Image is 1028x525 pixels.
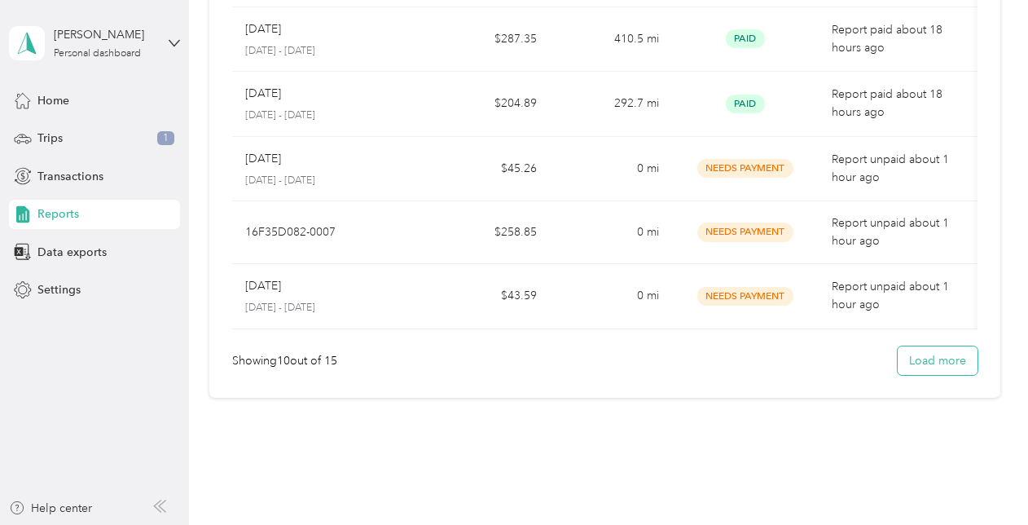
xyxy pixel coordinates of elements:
[428,201,550,264] td: $258.85
[54,49,141,59] div: Personal dashboard
[428,7,550,73] td: $287.35
[157,131,174,146] span: 1
[37,244,107,261] span: Data exports
[428,264,550,329] td: $43.59
[428,137,550,202] td: $45.26
[550,201,672,264] td: 0 mi
[550,137,672,202] td: 0 mi
[37,168,103,185] span: Transactions
[550,7,672,73] td: 410.5 mi
[245,174,415,188] p: [DATE] - [DATE]
[37,281,81,298] span: Settings
[832,151,969,187] p: Report unpaid about 1 hour ago
[550,72,672,137] td: 292.7 mi
[832,86,969,121] p: Report paid about 18 hours ago
[245,108,415,123] p: [DATE] - [DATE]
[9,500,92,517] button: Help center
[726,95,765,113] span: Paid
[697,159,793,178] span: Needs Payment
[550,264,672,329] td: 0 mi
[37,130,63,147] span: Trips
[37,92,69,109] span: Home
[245,277,281,295] p: [DATE]
[697,287,793,306] span: Needs Payment
[898,346,977,375] button: Load more
[232,352,337,369] div: Showing 10 out of 15
[245,150,281,168] p: [DATE]
[697,223,793,241] span: Needs Payment
[937,434,1028,525] iframe: Everlance-gr Chat Button Frame
[832,21,969,57] p: Report paid about 18 hours ago
[245,44,415,59] p: [DATE] - [DATE]
[54,26,156,43] div: [PERSON_NAME]
[245,223,336,241] p: 16F35D082-0007
[245,85,281,103] p: [DATE]
[245,301,415,315] p: [DATE] - [DATE]
[245,20,281,38] p: [DATE]
[832,214,969,250] p: Report unpaid about 1 hour ago
[428,72,550,137] td: $204.89
[37,205,79,223] span: Reports
[832,278,969,314] p: Report unpaid about 1 hour ago
[726,29,765,48] span: Paid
